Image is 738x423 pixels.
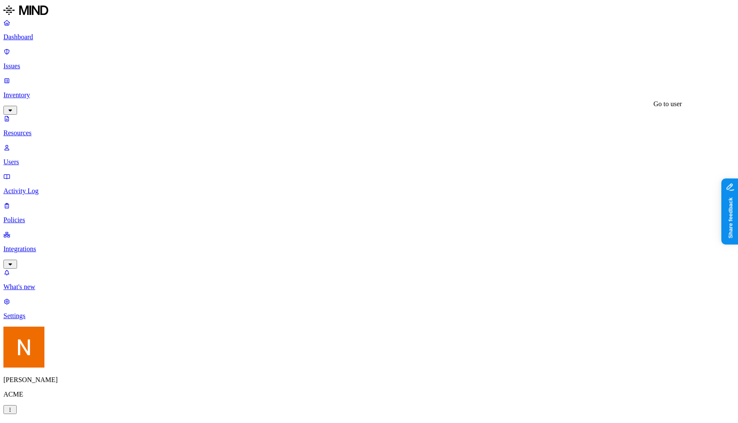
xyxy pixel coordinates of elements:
[3,245,735,253] p: Integrations
[3,187,735,195] p: Activity Log
[3,3,48,17] img: MIND
[3,216,735,224] p: Policies
[3,33,735,41] p: Dashboard
[3,158,735,166] p: Users
[3,283,735,291] p: What's new
[653,100,682,108] div: Go to user
[3,129,735,137] p: Resources
[3,91,735,99] p: Inventory
[3,62,735,70] p: Issues
[3,327,44,368] img: Nitai Mishary
[3,391,735,398] p: ACME
[3,312,735,320] p: Settings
